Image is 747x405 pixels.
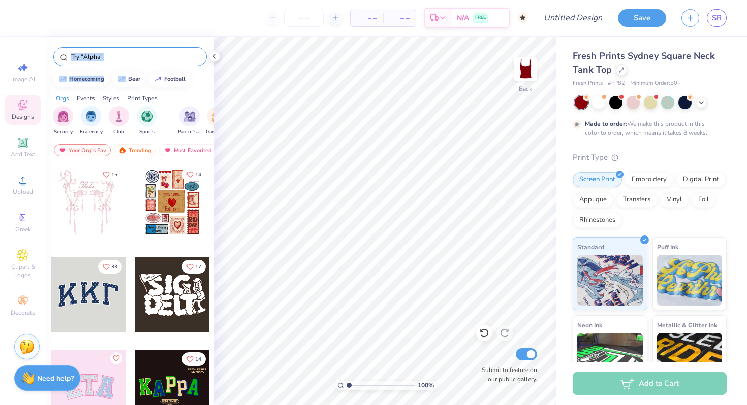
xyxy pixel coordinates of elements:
div: Print Types [127,94,158,103]
img: Game Day Image [212,111,224,122]
img: Neon Ink [577,333,643,384]
span: Designs [12,113,34,121]
img: most_fav.gif [164,147,172,154]
img: Standard [577,255,643,306]
img: Fraternity Image [85,111,97,122]
img: trending.gif [118,147,127,154]
button: filter button [109,106,129,136]
span: 33 [111,264,117,269]
div: Trending [114,144,156,156]
div: filter for Sports [137,106,157,136]
span: Club [113,128,124,136]
img: Sports Image [141,111,153,122]
span: Sorority [54,128,73,136]
span: N/A [457,13,469,23]
div: Print Type [573,152,727,163]
span: Clipart & logos [5,263,41,279]
img: trend_line.gif [59,76,67,82]
span: Sports [139,128,155,136]
span: Fraternity [80,128,103,136]
button: football [148,72,191,87]
button: filter button [137,106,157,136]
div: filter for Sorority [53,106,73,136]
div: Events [77,94,95,103]
span: # FP82 [608,79,625,88]
div: Most Favorited [159,144,216,156]
img: most_fav.gif [58,147,67,154]
img: Sorority Image [57,111,69,122]
span: 14 [195,357,201,362]
span: Fresh Prints Sydney Square Neck Tank Top [573,50,715,76]
span: SR [712,12,722,24]
div: Screen Print [573,172,622,187]
div: Transfers [616,192,657,208]
div: filter for Fraternity [80,106,103,136]
div: football [164,76,186,82]
img: Metallic & Glitter Ink [657,333,723,384]
a: SR [707,9,727,27]
span: Neon Ink [577,320,602,330]
div: Digital Print [676,172,726,187]
span: 100 % [418,381,434,390]
button: Like [98,260,122,274]
span: 17 [195,264,201,269]
strong: Made to order: [585,120,627,128]
span: Puff Ink [657,242,678,252]
span: Standard [577,242,604,252]
button: Like [98,167,122,181]
img: trend_line.gif [118,76,126,82]
div: Foil [692,192,715,208]
button: filter button [53,106,73,136]
span: Game Day [206,128,229,136]
span: Greek [15,225,31,233]
div: Vinyl [660,192,689,208]
span: Metallic & Glitter Ink [657,320,717,330]
button: Save [618,9,666,27]
span: 14 [195,172,201,177]
input: – – [284,9,324,27]
div: Styles [103,94,119,103]
button: Like [110,352,122,364]
div: Rhinestones [573,213,622,228]
span: Upload [13,188,33,196]
span: FREE [475,14,486,21]
img: Club Image [113,111,124,122]
span: Minimum Order: 50 + [630,79,681,88]
div: Your Org's Fav [54,144,111,156]
div: homecoming [69,76,104,82]
img: Parent's Weekend Image [184,111,196,122]
input: Untitled Design [536,8,610,28]
div: Applique [573,192,613,208]
div: Orgs [56,94,69,103]
button: Like [182,167,206,181]
div: filter for Club [109,106,129,136]
div: We make this product in this color to order, which means it takes 8 weeks. [585,119,710,138]
button: filter button [206,106,229,136]
div: Back [519,84,532,93]
button: Like [182,352,206,366]
span: Image AI [11,75,35,83]
span: Parent's Weekend [178,128,201,136]
div: bear [128,76,140,82]
button: homecoming [53,72,109,87]
input: Try "Alpha" [70,52,200,62]
span: – – [357,13,377,23]
div: filter for Game Day [206,106,229,136]
span: 15 [111,172,117,177]
button: filter button [80,106,103,136]
span: Decorate [11,309,35,317]
div: filter for Parent's Weekend [178,106,201,136]
img: trend_line.gif [154,76,162,82]
span: Add Text [11,150,35,158]
button: bear [112,72,145,87]
button: filter button [178,106,201,136]
div: Embroidery [625,172,673,187]
label: Submit to feature on our public gallery. [476,365,537,384]
strong: Need help? [37,374,74,383]
span: Fresh Prints [573,79,603,88]
img: Puff Ink [657,255,723,306]
button: Like [182,260,206,274]
span: – – [389,13,410,23]
img: Back [515,59,536,79]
